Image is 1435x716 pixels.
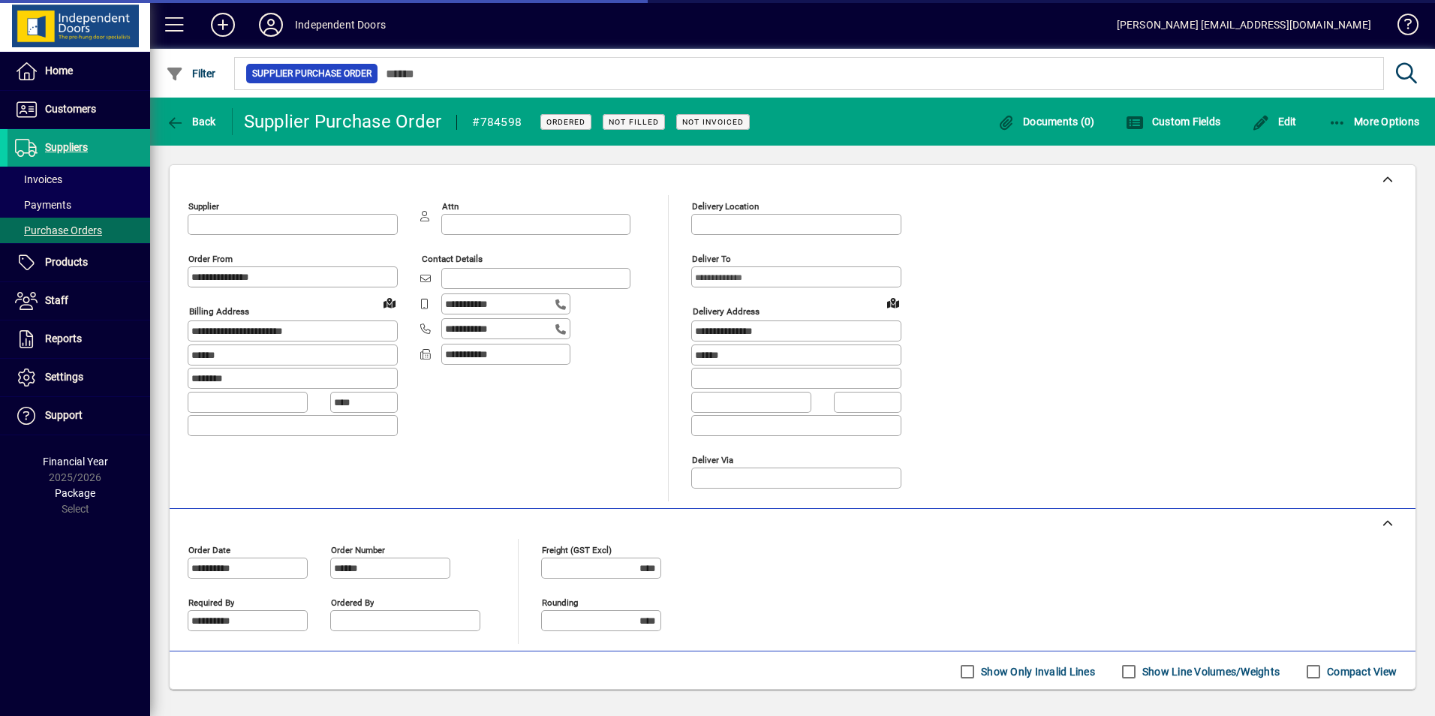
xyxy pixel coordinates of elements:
[1126,116,1220,128] span: Custom Fields
[8,282,150,320] a: Staff
[15,173,62,185] span: Invoices
[162,60,220,87] button: Filter
[1252,116,1297,128] span: Edit
[8,320,150,358] a: Reports
[252,66,372,81] span: Supplier Purchase Order
[45,294,68,306] span: Staff
[295,13,386,37] div: Independent Doors
[881,290,905,314] a: View on map
[247,11,295,38] button: Profile
[692,454,733,465] mat-label: Deliver via
[8,91,150,128] a: Customers
[45,332,82,344] span: Reports
[609,117,659,127] span: Not Filled
[188,597,234,607] mat-label: Required by
[199,11,247,38] button: Add
[8,397,150,435] a: Support
[150,108,233,135] app-page-header-button: Back
[331,597,374,607] mat-label: Ordered by
[1386,3,1416,52] a: Knowledge Base
[45,141,88,153] span: Suppliers
[45,256,88,268] span: Products
[997,116,1095,128] span: Documents (0)
[162,108,220,135] button: Back
[188,254,233,264] mat-label: Order from
[8,192,150,218] a: Payments
[45,65,73,77] span: Home
[45,103,96,115] span: Customers
[994,108,1099,135] button: Documents (0)
[244,110,442,134] div: Supplier Purchase Order
[442,201,459,212] mat-label: Attn
[331,544,385,555] mat-label: Order number
[8,359,150,396] a: Settings
[1248,108,1301,135] button: Edit
[542,544,612,555] mat-label: Freight (GST excl)
[45,371,83,383] span: Settings
[1139,664,1280,679] label: Show Line Volumes/Weights
[1325,108,1424,135] button: More Options
[8,218,150,243] a: Purchase Orders
[472,110,522,134] div: #784598
[546,117,585,127] span: Ordered
[15,224,102,236] span: Purchase Orders
[188,544,230,555] mat-label: Order date
[692,254,731,264] mat-label: Deliver To
[8,244,150,281] a: Products
[166,116,216,128] span: Back
[682,117,744,127] span: Not Invoiced
[1324,664,1397,679] label: Compact View
[378,290,402,314] a: View on map
[15,199,71,211] span: Payments
[1122,108,1224,135] button: Custom Fields
[166,68,216,80] span: Filter
[542,597,578,607] mat-label: Rounding
[1117,13,1371,37] div: [PERSON_NAME] [EMAIL_ADDRESS][DOMAIN_NAME]
[43,456,108,468] span: Financial Year
[8,53,150,90] a: Home
[45,409,83,421] span: Support
[692,201,759,212] mat-label: Delivery Location
[188,201,219,212] mat-label: Supplier
[1328,116,1420,128] span: More Options
[978,664,1095,679] label: Show Only Invalid Lines
[55,487,95,499] span: Package
[8,167,150,192] a: Invoices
